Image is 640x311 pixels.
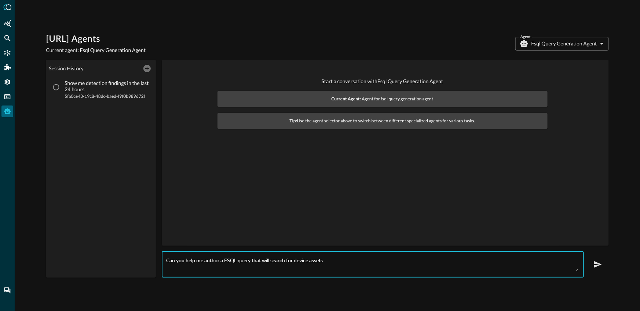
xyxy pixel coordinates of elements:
div: Federated Search [1,32,13,44]
div: Summary Insights [1,18,13,29]
div: FSQL [1,91,13,103]
div: Query Agent [1,105,13,117]
div: Connectors [1,47,13,59]
span: 5fa0ce43-19c8-48dc-baed-f9f0b989672f [65,93,149,100]
p: Fsql Query Generation Agent [531,40,597,47]
div: Addons [2,62,14,73]
div: Settings [1,76,13,88]
p: Current agent: [46,47,146,54]
label: Agent [520,34,531,40]
legend: Session History [49,65,84,72]
span: Use the agent selector above to switch between different specialized agents for various tasks. [222,117,543,125]
div: Chat [1,285,13,296]
strong: Tip: [289,118,297,123]
p: Start a conversation with Fsql Query Generation Agent [217,77,548,85]
h1: [URL] Agents [46,33,146,45]
strong: Current Agent: [331,96,361,101]
span: Agent for fsql query generation agent [222,95,543,103]
span: Fsql Query Generation Agent [80,47,146,53]
p: Show me detection findings in the last 24 hours [65,80,149,93]
textarea: Can you help me author a FSQL query that will search for device assets [166,258,579,271]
